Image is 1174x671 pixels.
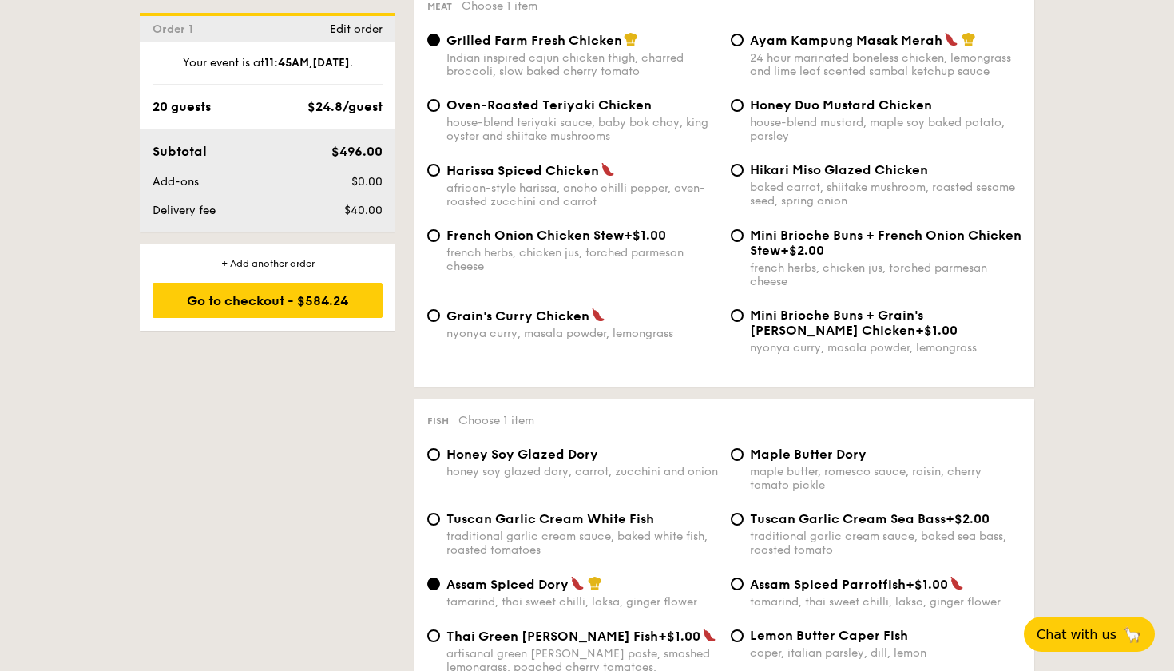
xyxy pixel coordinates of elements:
[446,577,569,592] span: Assam Spiced Dory
[427,578,440,590] input: Assam Spiced Dorytamarind, thai sweet chilli, laksa, ginger flower
[153,97,211,117] div: 20 guests
[446,511,654,526] span: Tuscan Garlic Cream White Fish
[944,32,958,46] img: icon-spicy.37a8142b.svg
[731,629,744,642] input: Lemon Butter Caper Fishcaper, italian parsley, dill, lemon
[427,229,440,242] input: French Onion Chicken Stew+$1.00french herbs, chicken jus, torched parmesan cheese
[312,56,350,69] strong: [DATE]
[750,577,906,592] span: Assam Spiced Parrotfish
[624,32,638,46] img: icon-chef-hat.a58ddaea.svg
[427,309,440,322] input: Grain's Curry Chickennyonya curry, masala powder, lemongrass
[750,97,932,113] span: Honey Duo Mustard Chicken
[427,629,440,642] input: Thai Green [PERSON_NAME] Fish+$1.00artisanal green [PERSON_NAME] paste, smashed lemongrass, poach...
[446,308,589,324] span: Grain's Curry Chicken
[427,415,449,427] span: Fish
[591,308,605,322] img: icon-spicy.37a8142b.svg
[731,448,744,461] input: Maple Butter Dorymaple butter, romesco sauce, raisin, cherry tomato pickle
[446,163,599,178] span: Harissa Spiced Chicken
[1123,625,1142,644] span: 🦙
[731,578,744,590] input: Assam Spiced Parrotfish+$1.00tamarind, thai sweet chilli, laksa, ginger flower
[780,243,824,258] span: +$2.00
[427,34,440,46] input: Grilled Farm Fresh ChickenIndian inspired cajun chicken thigh, charred broccoli, slow baked cherr...
[750,530,1021,557] div: traditional garlic cream sauce, baked sea bass, roasted tomato
[750,162,928,177] span: Hikari Miso Glazed Chicken
[153,204,216,217] span: Delivery fee
[446,327,718,340] div: nyonya curry, masala powder, lemongrass
[601,162,615,177] img: icon-spicy.37a8142b.svg
[962,32,976,46] img: icon-chef-hat.a58ddaea.svg
[153,144,207,159] span: Subtotal
[731,229,744,242] input: Mini Brioche Buns + French Onion Chicken Stew+$2.00french herbs, chicken jus, torched parmesan ch...
[446,228,624,243] span: French Onion Chicken Stew
[153,55,383,85] div: Your event is at , .
[427,448,440,461] input: Honey Soy Glazed Doryhoney soy glazed dory, carrot, zucchini and onion
[658,629,700,644] span: +$1.00
[458,414,534,427] span: Choose 1 item
[351,175,383,189] span: $0.00
[446,595,718,609] div: tamarind, thai sweet chilli, laksa, ginger flower
[750,181,1021,208] div: baked carrot, shiitake mushroom, roasted sesame seed, spring onion
[446,51,718,78] div: Indian inspired cajun chicken thigh, charred broccoli, slow baked cherry tomato
[153,22,200,36] span: Order 1
[731,309,744,322] input: Mini Brioche Buns + Grain's [PERSON_NAME] Chicken+$1.00nyonya curry, masala powder, lemongrass
[915,323,958,338] span: +$1.00
[750,646,1021,660] div: caper, italian parsley, dill, lemon
[750,628,908,643] span: Lemon Butter Caper Fish
[307,97,383,117] div: $24.8/guest
[427,99,440,112] input: Oven-Roasted Teriyaki Chickenhouse-blend teriyaki sauce, baby bok choy, king oyster and shiitake ...
[750,228,1021,258] span: Mini Brioche Buns + French Onion Chicken Stew
[446,181,718,208] div: african-style harissa, ancho chilli pepper, oven-roasted zucchini and carrot
[750,447,867,462] span: Maple Butter Dory
[750,511,946,526] span: Tuscan Garlic Cream Sea Bass
[750,308,923,338] span: Mini Brioche Buns + Grain's [PERSON_NAME] Chicken
[750,341,1021,355] div: nyonya curry, masala powder, lemongrass
[446,116,718,143] div: house-blend teriyaki sauce, baby bok choy, king oyster and shiitake mushrooms
[427,164,440,177] input: Harissa Spiced Chickenafrican-style harissa, ancho chilli pepper, oven-roasted zucchini and carrot
[731,164,744,177] input: Hikari Miso Glazed Chickenbaked carrot, shiitake mushroom, roasted sesame seed, spring onion
[427,1,452,12] span: Meat
[153,257,383,270] div: + Add another order
[750,465,1021,492] div: maple butter, romesco sauce, raisin, cherry tomato pickle
[731,34,744,46] input: Ayam Kampung Masak Merah24 hour marinated boneless chicken, lemongrass and lime leaf scented samb...
[153,175,199,189] span: Add-ons
[750,116,1021,143] div: house-blend mustard, maple soy baked potato, parsley
[1037,627,1116,642] span: Chat with us
[750,595,1021,609] div: tamarind, thai sweet chilli, laksa, ginger flower
[331,144,383,159] span: $496.00
[446,33,622,48] span: Grilled Farm Fresh Chicken
[446,530,718,557] div: traditional garlic cream sauce, baked white fish, roasted tomatoes
[750,33,942,48] span: Ayam Kampung Masak Merah
[750,51,1021,78] div: 24 hour marinated boneless chicken, lemongrass and lime leaf scented sambal ketchup sauce
[702,628,716,642] img: icon-spicy.37a8142b.svg
[344,204,383,217] span: $40.00
[570,576,585,590] img: icon-spicy.37a8142b.svg
[588,576,602,590] img: icon-chef-hat.a58ddaea.svg
[446,629,658,644] span: Thai Green [PERSON_NAME] Fish
[624,228,666,243] span: +$1.00
[731,99,744,112] input: Honey Duo Mustard Chickenhouse-blend mustard, maple soy baked potato, parsley
[950,576,964,590] img: icon-spicy.37a8142b.svg
[750,261,1021,288] div: french herbs, chicken jus, torched parmesan cheese
[446,97,652,113] span: Oven-Roasted Teriyaki Chicken
[446,465,718,478] div: honey soy glazed dory, carrot, zucchini and onion
[946,511,990,526] span: +$2.00
[446,447,598,462] span: Honey Soy Glazed Dory
[731,513,744,526] input: Tuscan Garlic Cream Sea Bass+$2.00traditional garlic cream sauce, baked sea bass, roasted tomato
[153,283,383,318] div: Go to checkout - $584.24
[427,513,440,526] input: Tuscan Garlic Cream White Fishtraditional garlic cream sauce, baked white fish, roasted tomatoes
[906,577,948,592] span: +$1.00
[264,56,309,69] strong: 11:45AM
[1024,617,1155,652] button: Chat with us🦙
[446,246,718,273] div: french herbs, chicken jus, torched parmesan cheese
[330,22,383,36] span: Edit order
